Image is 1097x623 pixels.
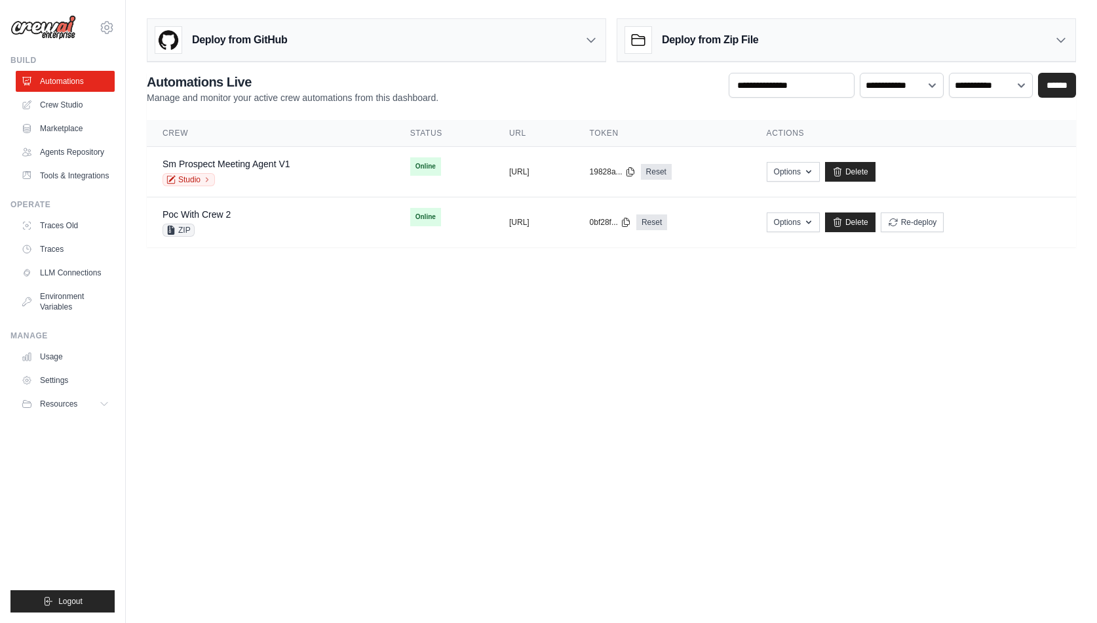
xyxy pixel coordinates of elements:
div: Build [10,55,115,66]
img: Logo [10,15,76,40]
a: Traces Old [16,215,115,236]
th: URL [493,120,574,147]
a: Crew Studio [16,94,115,115]
a: Delete [825,212,876,232]
div: Operate [10,199,115,210]
img: GitHub Logo [155,27,182,53]
span: Resources [40,399,77,409]
th: Actions [751,120,1076,147]
p: Manage and monitor your active crew automations from this dashboard. [147,91,438,104]
a: Marketplace [16,118,115,139]
button: 19828a... [590,167,636,177]
a: Agents Repository [16,142,115,163]
span: Online [410,157,441,176]
th: Status [395,120,493,147]
h2: Automations Live [147,73,438,91]
a: Traces [16,239,115,260]
a: LLM Connections [16,262,115,283]
a: Studio [163,173,215,186]
span: ZIP [163,224,195,237]
a: Sm Prospect Meeting Agent V1 [163,159,290,169]
a: Reset [636,214,667,230]
a: Automations [16,71,115,92]
a: Poc With Crew 2 [163,209,231,220]
a: Reset [641,164,672,180]
button: 0bf28f... [590,217,631,228]
span: Logout [58,596,83,607]
th: Crew [147,120,395,147]
th: Token [574,120,751,147]
div: Manage [10,331,115,341]
a: Delete [825,162,876,182]
a: Tools & Integrations [16,165,115,186]
button: Options [767,162,820,182]
button: Re-deploy [881,212,944,232]
button: Options [767,212,820,232]
a: Environment Variables [16,286,115,317]
button: Logout [10,590,115,613]
a: Usage [16,346,115,367]
span: Online [410,208,441,226]
h3: Deploy from Zip File [662,32,758,48]
h3: Deploy from GitHub [192,32,287,48]
button: Resources [16,393,115,414]
a: Settings [16,370,115,391]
